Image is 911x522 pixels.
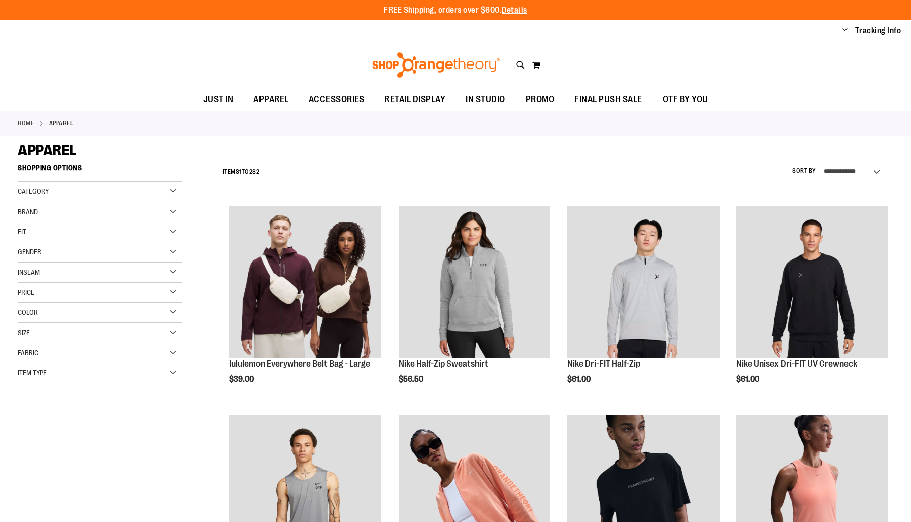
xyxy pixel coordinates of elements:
[399,206,551,358] img: Nike Half-Zip Sweatshirt
[229,359,370,369] a: lululemon Everywhere Belt Bag - Large
[399,375,425,384] span: $56.50
[384,5,527,16] p: FREE Shipping, orders over $600.
[374,88,455,111] a: RETAIL DISPLAY
[223,164,260,180] h2: Items to
[18,142,77,159] span: APPAREL
[731,201,893,410] div: product
[18,329,30,337] span: Size
[243,88,299,111] a: APPAREL
[239,168,242,175] span: 1
[855,25,901,36] a: Tracking Info
[249,168,260,175] span: 282
[736,375,761,384] span: $61.00
[224,201,386,410] div: product
[574,88,642,111] span: FINAL PUSH SALE
[399,206,551,359] a: Nike Half-Zip Sweatshirt
[736,359,857,369] a: Nike Unisex Dri-FIT UV Crewneck
[229,375,255,384] span: $39.00
[455,88,515,111] a: IN STUDIO
[399,359,488,369] a: Nike Half-Zip Sweatshirt
[567,359,640,369] a: Nike Dri-FIT Half-Zip
[229,206,381,358] img: lululemon Everywhere Belt Bag - Large
[18,248,41,256] span: Gender
[193,88,244,111] a: JUST IN
[253,88,289,111] span: APPAREL
[384,88,445,111] span: RETAIL DISPLAY
[18,208,38,216] span: Brand
[567,206,720,358] img: Nike Dri-FIT Half-Zip
[842,26,848,36] button: Account menu
[526,88,555,111] span: PROMO
[18,349,38,357] span: Fabric
[562,201,725,410] div: product
[567,206,720,359] a: Nike Dri-FIT Half-Zip
[18,119,34,128] a: Home
[653,88,719,111] a: OTF BY YOU
[18,288,34,296] span: Price
[49,119,74,128] strong: APPAREL
[18,369,47,377] span: Item Type
[203,88,234,111] span: JUST IN
[18,228,26,236] span: Fit
[394,201,556,410] div: product
[736,206,888,358] img: Nike Unisex Dri-FIT UV Crewneck
[564,88,653,111] a: FINAL PUSH SALE
[18,159,182,182] strong: Shopping Options
[229,206,381,359] a: lululemon Everywhere Belt Bag - Large
[309,88,365,111] span: ACCESSORIES
[18,187,49,195] span: Category
[18,308,38,316] span: Color
[736,206,888,359] a: Nike Unisex Dri-FIT UV Crewneck
[792,167,816,175] label: Sort By
[515,88,565,111] a: PROMO
[18,268,40,276] span: Inseam
[466,88,505,111] span: IN STUDIO
[567,375,592,384] span: $61.00
[502,6,527,15] a: Details
[663,88,708,111] span: OTF BY YOU
[371,52,501,78] img: Shop Orangetheory
[299,88,375,111] a: ACCESSORIES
